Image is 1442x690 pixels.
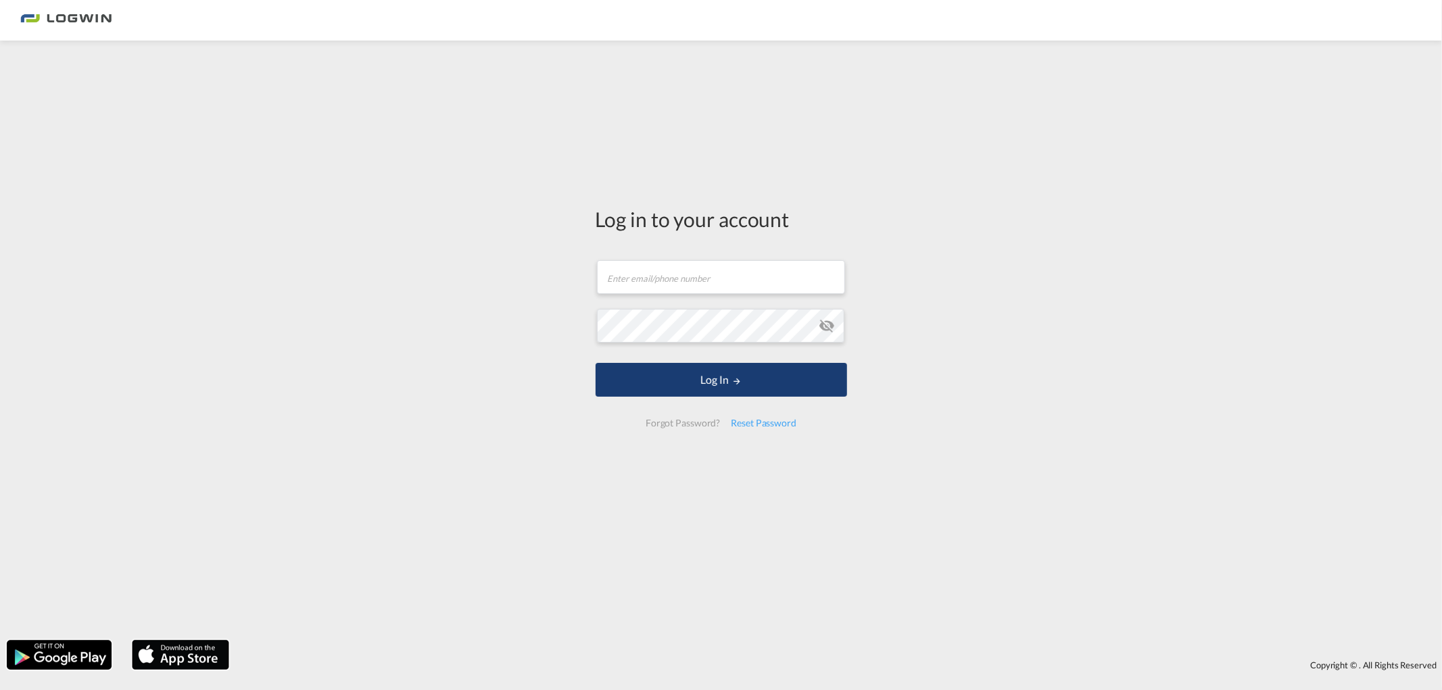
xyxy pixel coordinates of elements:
[640,411,725,435] div: Forgot Password?
[597,260,845,294] input: Enter email/phone number
[819,318,835,334] md-icon: icon-eye-off
[596,205,847,233] div: Log in to your account
[5,639,113,671] img: google.png
[596,363,847,397] button: LOGIN
[236,654,1442,676] div: Copyright © . All Rights Reserved
[725,411,802,435] div: Reset Password
[130,639,231,671] img: apple.png
[20,5,112,36] img: 2761ae10d95411efa20a1f5e0282d2d7.png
